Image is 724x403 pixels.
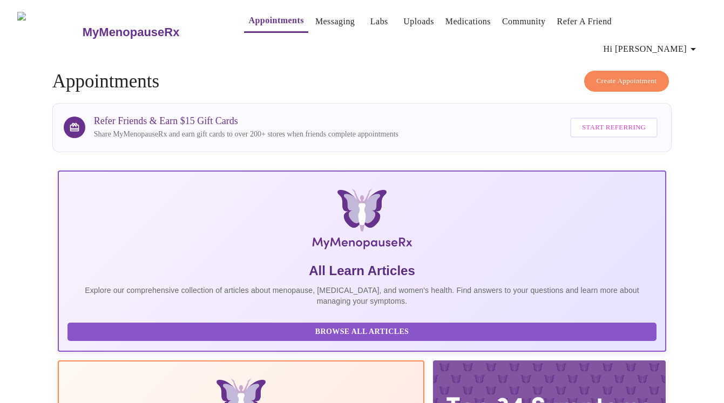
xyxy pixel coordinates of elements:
[597,75,657,87] span: Create Appointment
[248,13,303,28] a: Appointments
[570,118,658,138] button: Start Referring
[67,262,657,279] h5: All Learn Articles
[94,115,398,127] h3: Refer Friends & Earn $15 Gift Cards
[159,189,565,254] img: MyMenopauseRx Logo
[52,71,672,92] h4: Appointments
[311,11,359,32] button: Messaging
[17,12,81,52] img: MyMenopauseRx Logo
[403,14,434,29] a: Uploads
[582,121,646,134] span: Start Referring
[67,326,660,336] a: Browse All Articles
[81,13,222,51] a: MyMenopauseRx
[94,129,398,140] p: Share MyMenopauseRx and earn gift cards to over 200+ stores when friends complete appointments
[567,112,660,143] a: Start Referring
[370,14,388,29] a: Labs
[244,10,308,33] button: Appointments
[498,11,550,32] button: Community
[67,285,657,306] p: Explore our comprehensive collection of articles about menopause, [MEDICAL_DATA], and women's hea...
[553,11,617,32] button: Refer a Friend
[78,325,646,339] span: Browse All Articles
[604,42,700,57] span: Hi [PERSON_NAME]
[83,25,180,39] h3: MyMenopauseRx
[315,14,355,29] a: Messaging
[445,14,491,29] a: Medications
[599,38,704,60] button: Hi [PERSON_NAME]
[67,323,657,341] button: Browse All Articles
[399,11,438,32] button: Uploads
[502,14,546,29] a: Community
[584,71,669,92] button: Create Appointment
[557,14,612,29] a: Refer a Friend
[441,11,495,32] button: Medications
[362,11,396,32] button: Labs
